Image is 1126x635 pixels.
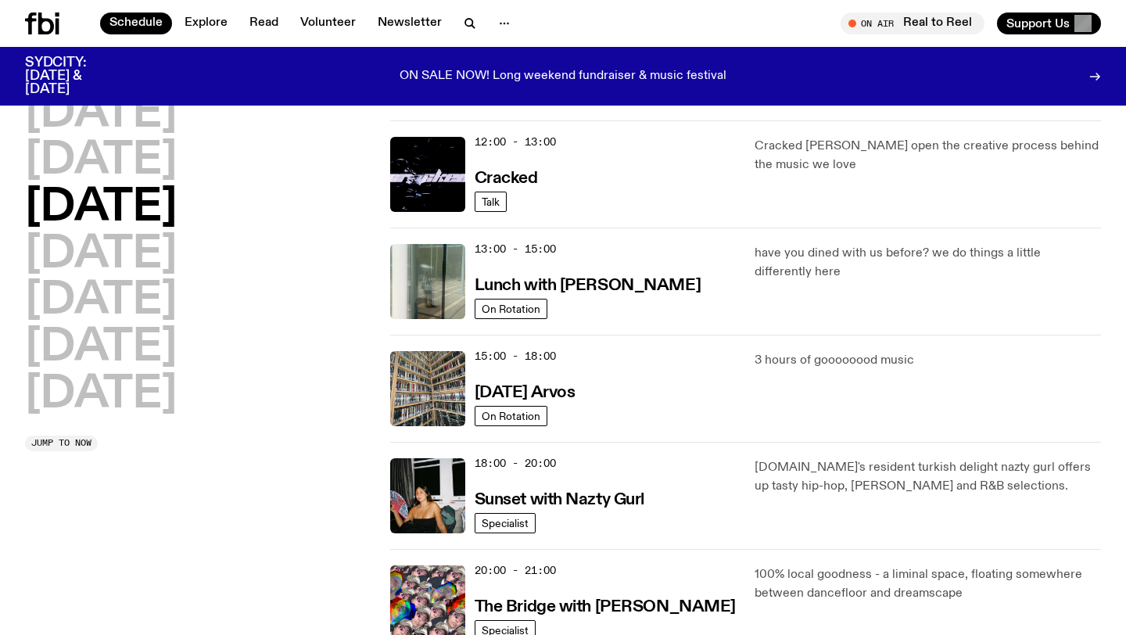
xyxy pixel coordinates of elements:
p: 3 hours of goooooood music [755,351,1101,370]
a: Lunch with [PERSON_NAME] [475,274,701,294]
h3: Cracked [475,170,538,187]
p: have you dined with us before? we do things a little differently here [755,244,1101,282]
a: Sunset with Nazty Gurl [475,489,644,508]
span: 15:00 - 18:00 [475,349,556,364]
a: The Bridge with [PERSON_NAME] [475,596,736,615]
a: On Rotation [475,299,547,319]
a: Read [240,13,288,34]
a: Newsletter [368,13,451,34]
span: Support Us [1006,16,1070,30]
a: On Rotation [475,406,547,426]
button: [DATE] [25,279,177,323]
a: [DATE] Arvos [475,382,576,401]
h3: Lunch with [PERSON_NAME] [475,278,701,294]
a: Cracked [475,167,538,187]
button: On AirReal to Reel [841,13,984,34]
button: [DATE] [25,373,177,417]
span: On Rotation [482,410,540,422]
span: Jump to now [31,439,91,447]
h3: Sunset with Nazty Gurl [475,492,644,508]
button: [DATE] [25,92,177,136]
a: Volunteer [291,13,365,34]
span: 18:00 - 20:00 [475,456,556,471]
button: [DATE] [25,233,177,277]
span: Specialist [482,517,529,529]
p: 100% local goodness - a liminal space, floating somewhere between dancefloor and dreamscape [755,565,1101,603]
span: Talk [482,196,500,207]
p: Cracked [PERSON_NAME] open the creative process behind the music we love [755,137,1101,174]
img: A corner shot of the fbi music library [390,351,465,426]
p: [DOMAIN_NAME]'s resident turkish delight nazty gurl offers up tasty hip-hop, [PERSON_NAME] and R&... [755,458,1101,496]
h3: The Bridge with [PERSON_NAME] [475,599,736,615]
span: 12:00 - 13:00 [475,135,556,149]
a: Schedule [100,13,172,34]
img: Logo for Podcast Cracked. Black background, with white writing, with glass smashing graphics [390,137,465,212]
span: 13:00 - 15:00 [475,242,556,257]
a: Specialist [475,513,536,533]
h3: [DATE] Arvos [475,385,576,401]
a: Talk [475,192,507,212]
button: Jump to now [25,436,98,451]
span: 20:00 - 21:00 [475,563,556,578]
button: Support Us [997,13,1101,34]
a: Explore [175,13,237,34]
span: On Rotation [482,303,540,314]
button: [DATE] [25,139,177,183]
button: [DATE] [25,186,177,230]
button: [DATE] [25,326,177,370]
h3: SYDCITY: [DATE] & [DATE] [25,56,125,96]
p: ON SALE NOW! Long weekend fundraiser & music festival [400,70,726,84]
